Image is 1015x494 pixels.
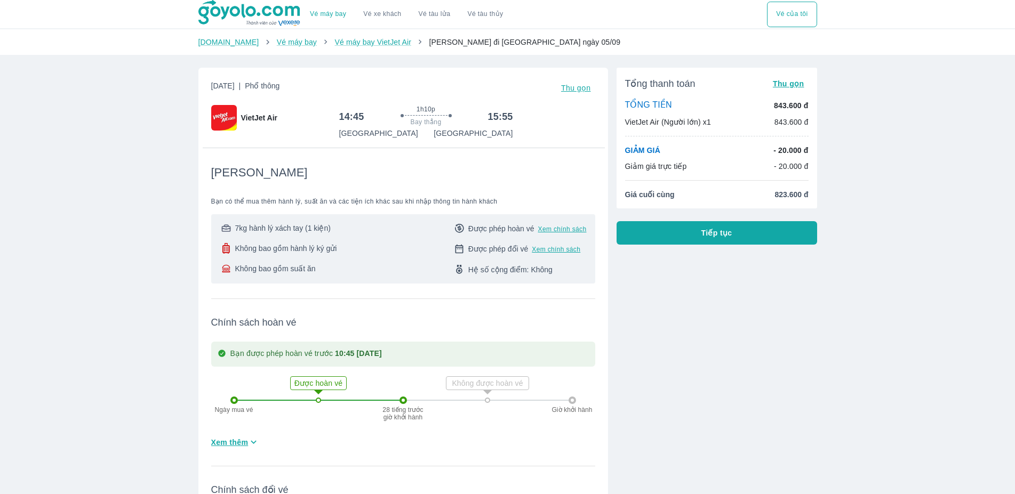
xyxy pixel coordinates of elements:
span: [PERSON_NAME] [211,165,308,180]
p: Bạn được phép hoàn vé trước [230,348,382,360]
h6: 15:55 [488,110,513,123]
button: Tiếp tục [617,221,817,245]
button: Xem chính sách [532,245,580,254]
p: Giờ khởi hành [548,406,596,414]
strong: 10:45 [DATE] [335,349,382,358]
div: choose transportation mode [301,2,512,27]
p: TỔNG TIỀN [625,100,672,111]
span: Thu gọn [773,79,804,88]
button: Vé tàu thủy [459,2,512,27]
h6: 14:45 [339,110,364,123]
span: Chính sách hoàn vé [211,316,595,329]
span: Thu gọn [561,84,591,92]
p: Không được hoàn vé [447,378,528,388]
p: [GEOGRAPHIC_DATA] [434,128,513,139]
p: - 20.000 đ [773,145,808,156]
span: Tiếp tục [701,228,732,238]
button: Thu gọn [769,76,809,91]
span: VietJet Air [241,112,277,123]
span: 823.600 đ [774,189,808,200]
a: [DOMAIN_NAME] [198,38,259,46]
p: - 20.000 đ [774,161,809,172]
a: Vé máy bay [277,38,317,46]
span: Phổ thông [245,82,279,90]
div: choose transportation mode [767,2,817,27]
p: 843.600 đ [774,100,808,111]
a: Vé máy bay VietJet Air [334,38,411,46]
nav: breadcrumb [198,37,817,47]
p: 28 tiếng trước giờ khởi hành [382,406,425,421]
span: Bay thẳng [411,118,442,126]
p: Ngày mua vé [210,406,258,414]
button: Xem thêm [207,433,264,451]
p: 843.600 đ [774,117,809,127]
p: [GEOGRAPHIC_DATA] [339,128,418,139]
span: [DATE] [211,80,280,95]
button: Thu gọn [557,80,595,95]
p: VietJet Air (Người lớn) x1 [625,117,711,127]
span: Không bao gồm suất ăn [235,263,316,274]
a: Vé tàu lửa [410,2,459,27]
button: Vé của tôi [767,2,817,27]
span: Hệ số cộng điểm: Không [468,264,553,275]
a: Vé máy bay [310,10,346,18]
span: | [239,82,241,90]
span: Xem thêm [211,437,249,448]
span: Không bao gồm hành lý ký gửi [235,243,337,254]
span: Tổng thanh toán [625,77,696,90]
a: Vé xe khách [363,10,401,18]
span: 1h10p [417,105,435,114]
span: Bạn có thể mua thêm hành lý, suất ăn và các tiện ích khác sau khi nhập thông tin hành khách [211,197,595,206]
p: Được hoàn vé [292,378,345,388]
span: 7kg hành lý xách tay (1 kiện) [235,223,331,233]
p: Giảm giá trực tiếp [625,161,687,172]
button: Xem chính sách [538,225,587,233]
span: Được phép đổi vé [468,244,529,254]
p: GIẢM GIÁ [625,145,660,156]
span: Giá cuối cùng [625,189,675,200]
span: Được phép hoàn vé [468,223,534,234]
span: [PERSON_NAME] đi [GEOGRAPHIC_DATA] ngày 05/09 [429,38,620,46]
